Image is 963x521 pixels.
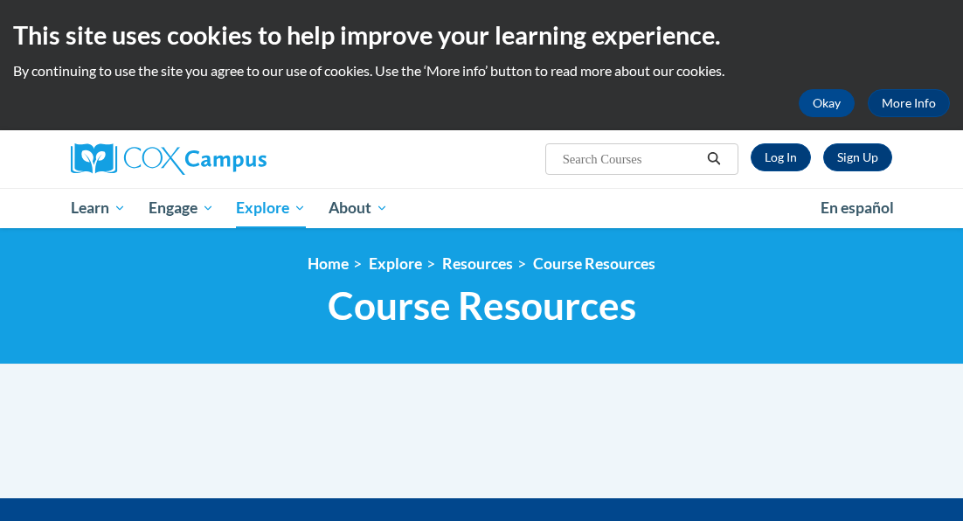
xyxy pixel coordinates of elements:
a: Engage [137,188,225,228]
h2: This site uses cookies to help improve your learning experience. [13,17,950,52]
a: More Info [868,89,950,117]
span: En español [821,198,894,217]
span: Course Resources [328,282,636,329]
a: Cox Campus [71,143,327,175]
a: Resources [442,254,513,273]
button: Okay [799,89,855,117]
a: Explore [369,254,422,273]
a: Course Resources [533,254,655,273]
div: Main menu [58,188,905,228]
button: Search [701,149,727,170]
input: Search Courses [561,149,701,170]
span: Learn [71,198,126,219]
span: Engage [149,198,214,219]
a: En español [809,190,905,226]
a: About [317,188,399,228]
a: Learn [59,188,137,228]
img: Cox Campus [71,143,267,175]
a: Register [823,143,892,171]
span: About [329,198,388,219]
span: Explore [236,198,306,219]
p: By continuing to use the site you agree to our use of cookies. Use the ‘More info’ button to read... [13,61,950,80]
a: Log In [751,143,811,171]
a: Home [308,254,349,273]
a: Explore [225,188,317,228]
